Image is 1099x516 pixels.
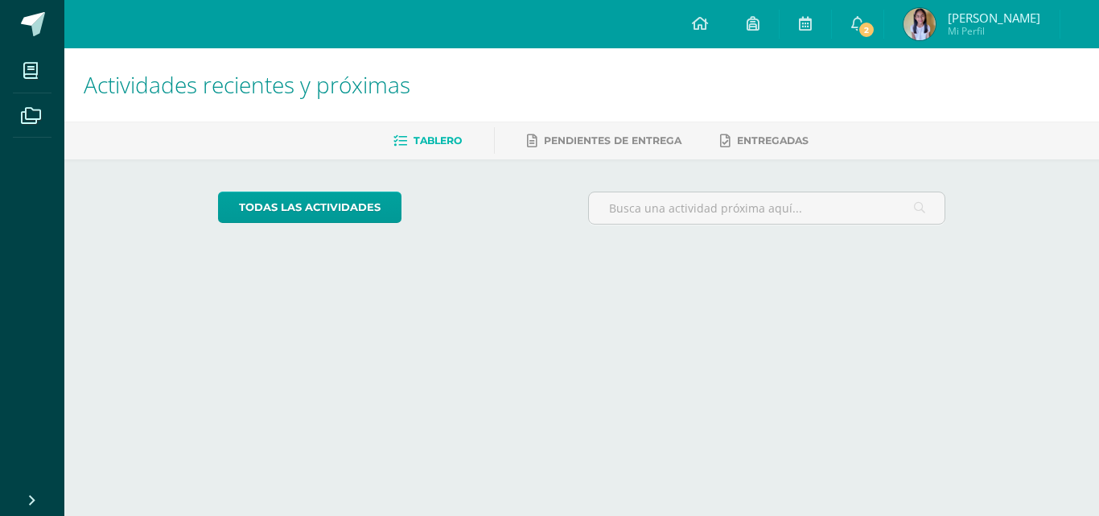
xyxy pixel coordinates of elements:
[218,192,401,223] a: todas las Actividades
[544,134,681,147] span: Pendientes de entrega
[720,128,809,154] a: Entregadas
[414,134,462,147] span: Tablero
[589,192,945,224] input: Busca una actividad próxima aquí...
[858,21,875,39] span: 2
[737,134,809,147] span: Entregadas
[84,69,410,100] span: Actividades recientes y próximas
[393,128,462,154] a: Tablero
[948,10,1040,26] span: [PERSON_NAME]
[527,128,681,154] a: Pendientes de entrega
[948,24,1040,38] span: Mi Perfil
[903,8,936,40] img: 41bdfc612d6f1c10eedb150b8aa05305.png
